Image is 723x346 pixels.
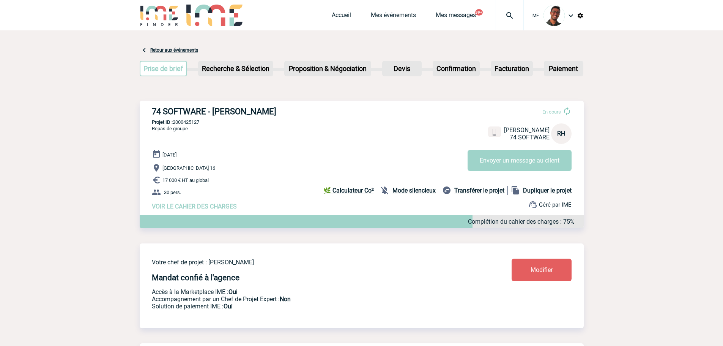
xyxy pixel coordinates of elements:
[224,303,233,310] b: Oui
[140,119,584,125] p: 2000425127
[152,288,467,295] p: Accès à la Marketplace IME :
[152,126,188,131] span: Repas de groupe
[523,187,572,194] b: Dupliquer le projet
[152,107,380,116] h3: 74 SOFTWARE - [PERSON_NAME]
[511,186,520,195] img: file_copy-black-24dp.png
[433,62,479,76] p: Confirmation
[468,150,572,171] button: Envoyer un message au client
[491,129,498,136] img: portable.png
[152,303,467,310] p: Conformité aux process achat client, Prise en charge de la facturation, Mutualisation de plusieur...
[162,177,209,183] span: 17 000 € HT au global
[531,266,553,273] span: Modifier
[475,9,483,16] button: 99+
[491,62,532,76] p: Facturation
[152,203,237,210] a: VOIR LE CAHIER DES CHARGES
[392,187,436,194] b: Mode silencieux
[228,288,238,295] b: Oui
[140,62,187,76] p: Prise de brief
[199,62,273,76] p: Recherche & Sélection
[510,134,550,141] span: 74 SOFTWARE
[436,11,476,22] a: Mes messages
[528,200,537,209] img: support.png
[323,186,377,195] a: 🌿 Calculateur Co²
[285,62,370,76] p: Proposition & Négociation
[152,295,467,303] p: Prestation payante
[162,165,215,171] span: [GEOGRAPHIC_DATA] 16
[371,11,416,22] a: Mes événements
[539,201,572,208] span: Géré par IME
[152,259,467,266] p: Votre chef de projet : [PERSON_NAME]
[152,119,173,125] b: Projet ID :
[543,5,565,26] img: 124970-0.jpg
[454,187,504,194] b: Transférer le projet
[164,190,181,195] span: 30 pers.
[323,187,374,194] b: 🌿 Calculateur Co²
[383,62,421,76] p: Devis
[557,130,565,137] span: RH
[140,5,179,26] img: IME-Finder
[280,295,291,303] b: Non
[150,47,198,53] a: Retour aux événements
[152,273,239,282] h4: Mandat confié à l'agence
[542,109,561,115] span: En cours
[162,152,176,158] span: [DATE]
[504,126,550,134] span: [PERSON_NAME]
[332,11,351,22] a: Accueil
[545,62,583,76] p: Paiement
[531,13,539,18] span: IME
